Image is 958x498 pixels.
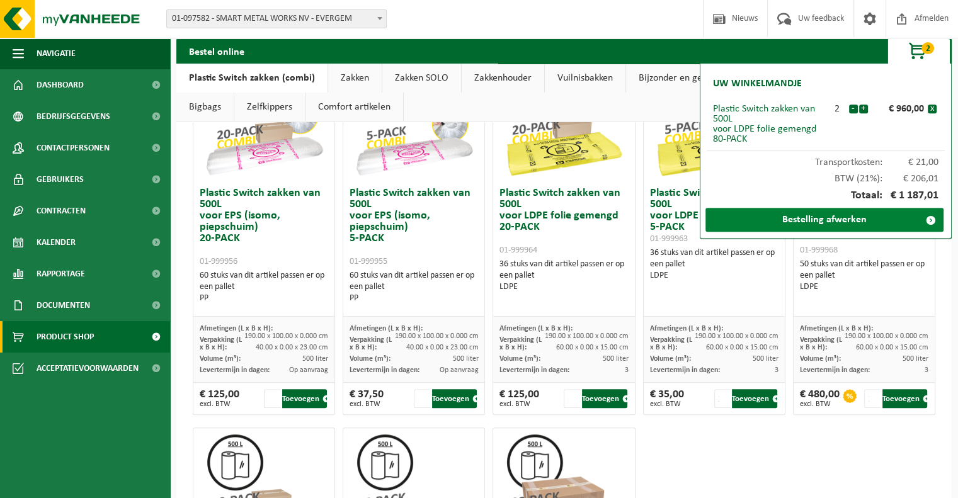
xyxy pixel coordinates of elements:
span: 500 liter [452,355,478,363]
span: Bedrijfsgegevens [37,101,110,132]
div: LDPE [650,270,778,281]
div: € 125,00 [200,389,239,408]
div: Transportkosten: [707,151,945,167]
span: Afmetingen (L x B x H): [350,325,423,332]
a: Vuilnisbakken [545,64,625,93]
button: Toevoegen [582,389,627,408]
a: Bestelling afwerken [705,208,944,232]
span: Afmetingen (L x B x H): [800,325,873,332]
div: 50 stuks van dit artikel passen er op een pallet [800,259,928,293]
h3: Plastic Switch zakken van 500L voor LDPE folie gemengd 20-PACK [499,188,628,256]
h3: Plastic Switch zakken van 500L voor LDPE folie gemengd 5-PACK [650,188,778,244]
div: € 35,00 [650,389,684,408]
a: Plastic Switch zakken (combi) [176,64,328,93]
button: Toevoegen [882,389,927,408]
a: Bigbags [176,93,234,122]
span: 01-999964 [499,246,537,255]
button: Toevoegen [282,389,327,408]
div: € 125,00 [499,389,539,408]
a: Zakken SOLO [382,64,461,93]
span: 3 [625,366,629,374]
span: 3 [925,366,928,374]
button: 2 [887,38,950,64]
span: Afmetingen (L x B x H): [200,325,273,332]
h2: Bestel online [176,38,257,63]
span: Verpakking (L x B x H): [800,336,842,351]
input: 1 [264,389,281,408]
span: 40.00 x 0.00 x 23.00 cm [406,344,478,351]
span: Contracten [37,195,86,227]
span: € 206,01 [882,174,939,184]
span: Op aanvraag [289,366,328,374]
span: Kalender [37,227,76,258]
span: 190.00 x 100.00 x 0.000 cm [845,332,928,340]
div: LDPE [499,281,628,293]
span: 01-999955 [350,257,387,266]
h2: Uw winkelmandje [707,70,808,98]
span: Afmetingen (L x B x H): [499,325,573,332]
div: Plastic Switch zakken van 500L voor LDPE folie gemengd 80-PACK [713,104,826,144]
span: 190.00 x 100.00 x 0.000 cm [244,332,328,340]
span: Volume (m³): [800,355,841,363]
span: Volume (m³): [350,355,391,363]
span: Acceptatievoorwaarden [37,353,139,384]
button: x [928,105,937,113]
span: Volume (m³): [200,355,241,363]
span: Contactpersonen [37,132,110,164]
h3: Plastic Switch zakken van 500L voor EPS (isomo, piepschuim) 20-PACK [200,188,328,267]
div: 60 stuks van dit artikel passen er op een pallet [200,270,328,304]
span: 190.00 x 100.00 x 0.000 cm [695,332,778,340]
div: € 480,00 [800,389,840,408]
span: 500 liter [603,355,629,363]
span: 40.00 x 0.00 x 23.00 cm [256,344,328,351]
div: 2 [826,104,848,114]
a: Zakkenhouder [462,64,544,93]
span: 01-999968 [800,246,838,255]
a: Comfort artikelen [305,93,403,122]
span: Dashboard [37,69,84,101]
div: PP [200,293,328,304]
a: Bijzonder en gevaarlijk afval [626,64,768,93]
span: excl. BTW [650,400,684,408]
button: + [859,105,868,113]
span: Verpakking (L x B x H): [499,336,542,351]
span: 3 [775,366,778,374]
span: Levertermijn in dagen: [650,366,720,374]
input: 1 [564,389,581,408]
span: 2 [921,42,934,54]
span: Levertermijn in dagen: [200,366,270,374]
span: 500 liter [753,355,778,363]
span: 01-097582 - SMART METAL WORKS NV - EVERGEM [167,10,386,28]
h3: Plastic Switch zakken van 500L voor EPS (isomo, piepschuim) 5-PACK [350,188,478,267]
div: BTW (21%): [707,167,945,184]
button: Toevoegen [432,389,477,408]
span: 60.00 x 0.00 x 15.00 cm [556,344,629,351]
span: 01-999956 [200,257,237,266]
input: 1 [714,389,731,408]
input: 1 [414,389,431,408]
span: 60.00 x 0.00 x 15.00 cm [706,344,778,351]
div: LDPE [800,281,928,293]
span: 500 liter [302,355,328,363]
div: 36 stuks van dit artikel passen er op een pallet [499,259,628,293]
span: Levertermijn in dagen: [499,366,569,374]
button: Toevoegen [732,389,777,408]
span: € 21,00 [882,157,939,167]
span: Verpakking (L x B x H): [200,336,242,351]
span: 01-999963 [650,234,688,244]
span: excl. BTW [499,400,539,408]
button: - [849,105,858,113]
div: € 960,00 [871,104,928,114]
span: excl. BTW [800,400,840,408]
span: 190.00 x 100.00 x 0.000 cm [394,332,478,340]
span: Documenten [37,290,90,321]
span: 500 liter [903,355,928,363]
div: 36 stuks van dit artikel passen er op een pallet [650,247,778,281]
span: Volume (m³): [650,355,691,363]
div: Totaal: [707,184,945,208]
span: Rapportage [37,258,85,290]
div: € 37,50 [350,389,384,408]
span: Volume (m³): [499,355,540,363]
span: Product Shop [37,321,94,353]
span: Levertermijn in dagen: [350,366,419,374]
